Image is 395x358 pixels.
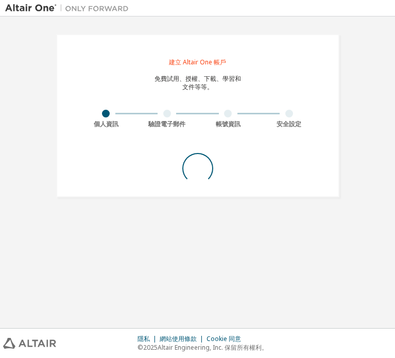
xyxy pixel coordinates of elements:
font: © [138,343,143,352]
font: 2025 [143,343,158,352]
font: 網站使用條款 [160,334,197,343]
font: 帳號資訊 [216,120,241,128]
font: 驗證電子郵件 [148,120,185,128]
font: 文件等等。 [182,82,213,91]
font: 建立 Altair One 帳戶 [169,58,226,66]
font: 個人資訊 [94,120,118,128]
img: altair_logo.svg [3,338,56,349]
font: 安全設定 [277,120,301,128]
font: 隱私 [138,334,150,343]
font: 免費試用、授權、下載、學習和 [154,74,241,83]
font: Altair Engineering, Inc. 保留所有權利。 [158,343,268,352]
font: Cookie 同意 [207,334,241,343]
img: 牽牛星一號 [5,3,134,13]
